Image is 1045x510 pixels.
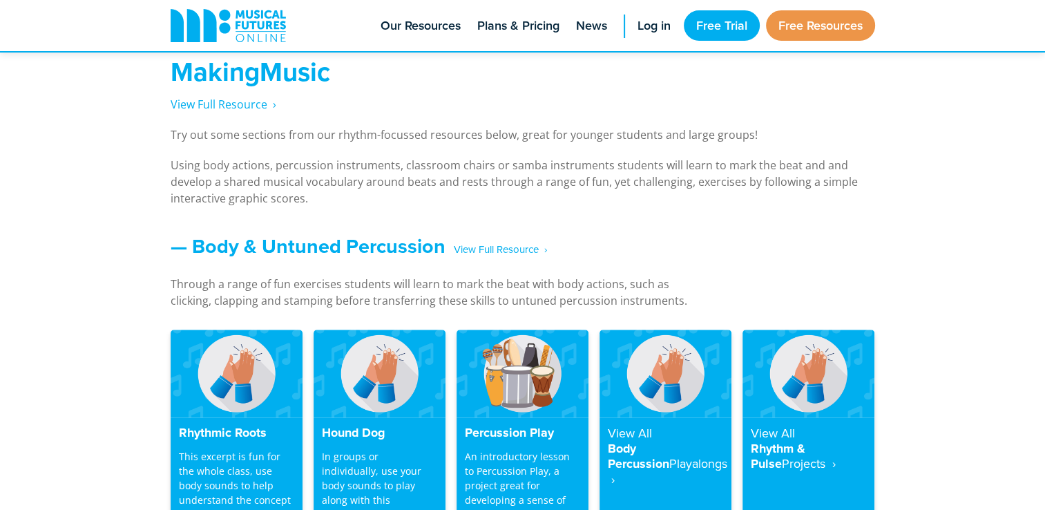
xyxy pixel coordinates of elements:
[381,17,461,35] span: Our Resources
[684,10,760,41] a: Free Trial
[608,455,727,488] strong: Playalongs ‎ ›
[465,426,580,441] h4: Percussion Play
[171,97,276,112] span: View Full Resource‎‏‏‎ ‎ ›
[179,426,294,441] h4: Rhythmic Roots
[751,426,866,472] h4: Rhythm & Pulse
[445,238,547,262] span: ‎ ‎ ‎ View Full Resource‎‏‏‎ ‎ ›
[171,126,875,143] p: Try out some sections from our rhythm-focussed resources below, great for younger students and la...
[171,232,547,261] a: — Body & Untuned Percussion‎ ‎ ‎ View Full Resource‎‏‏‎ ‎ ›
[751,424,795,442] strong: View All
[766,10,875,41] a: Free Resources
[782,455,836,472] strong: Projects ‎ ›
[171,53,330,91] strong: MakingMusic
[171,97,276,113] a: View Full Resource‎‏‏‎ ‎ ›
[637,17,671,35] span: Log in
[171,157,875,207] p: Using body actions, percussion instruments, classroom chairs or samba instruments students will l...
[322,426,437,441] h4: Hound Dog
[477,17,559,35] span: Plans & Pricing
[576,17,607,35] span: News
[608,426,723,487] h4: Body Percussion
[608,424,652,442] strong: View All
[171,276,709,309] p: Through a range of fun exercises students will learn to mark the beat with body actions, such as ...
